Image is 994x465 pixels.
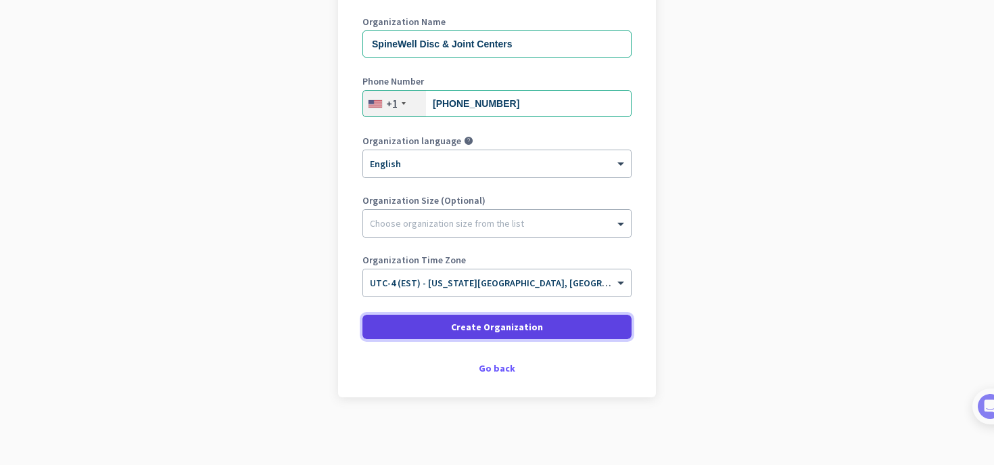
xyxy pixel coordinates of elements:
[464,136,473,146] i: help
[362,363,632,373] div: Go back
[362,136,461,146] label: Organization language
[362,90,632,117] input: 201-555-0123
[451,320,543,334] span: Create Organization
[362,315,632,339] button: Create Organization
[386,97,398,110] div: +1
[362,196,632,205] label: Organization Size (Optional)
[362,30,632,58] input: What is the name of your organization?
[362,17,632,26] label: Organization Name
[362,76,632,86] label: Phone Number
[362,255,632,265] label: Organization Time Zone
